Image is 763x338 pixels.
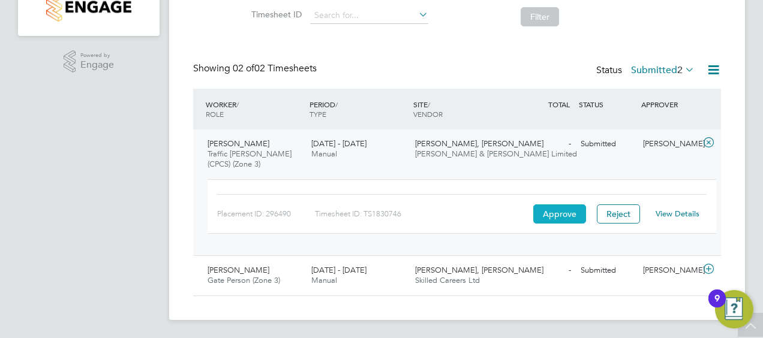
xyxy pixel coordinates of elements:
[513,261,576,280] div: -
[80,50,114,61] span: Powered by
[413,109,443,119] span: VENDOR
[233,62,317,74] span: 02 Timesheets
[315,204,530,224] div: Timesheet ID: TS1830746
[208,275,280,285] span: Gate Person (Zone 3)
[638,134,701,154] div: [PERSON_NAME]
[715,290,753,328] button: Open Resource Center, 9 new notifications
[631,64,695,76] label: Submitted
[714,298,720,314] div: 9
[208,138,269,149] span: [PERSON_NAME]
[410,93,514,125] div: SITE
[193,62,319,75] div: Showing
[311,265,367,275] span: [DATE] - [DATE]
[217,204,315,224] div: Placement ID: 296490
[208,265,269,275] span: [PERSON_NAME]
[533,204,586,224] button: Approve
[656,209,699,219] a: View Details
[576,134,638,154] div: Submitted
[208,149,292,169] span: Traffic [PERSON_NAME] (CPCS) (Zone 3)
[236,99,239,109] span: /
[638,261,701,280] div: [PERSON_NAME]
[311,275,337,285] span: Manual
[576,261,638,280] div: Submitted
[335,99,338,109] span: /
[513,134,576,154] div: -
[415,149,577,159] span: [PERSON_NAME] & [PERSON_NAME] Limited
[597,204,640,224] button: Reject
[248,9,302,20] label: Timesheet ID
[576,93,638,115] div: STATUS
[596,62,697,79] div: Status
[311,138,367,149] span: [DATE] - [DATE]
[415,275,480,285] span: Skilled Careers Ltd
[415,265,543,275] span: [PERSON_NAME], [PERSON_NAME]
[638,93,701,115] div: APPROVER
[548,99,570,109] span: TOTAL
[415,138,543,149] span: [PERSON_NAME], [PERSON_NAME]
[64,50,115,73] a: Powered byEngage
[206,109,224,119] span: ROLE
[307,93,410,125] div: PERIOD
[80,60,114,70] span: Engage
[677,64,683,76] span: 2
[311,149,337,159] span: Manual
[310,7,428,24] input: Search for...
[310,109,326,119] span: TYPE
[521,7,559,26] button: Filter
[203,93,307,125] div: WORKER
[233,62,254,74] span: 02 of
[428,99,430,109] span: /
